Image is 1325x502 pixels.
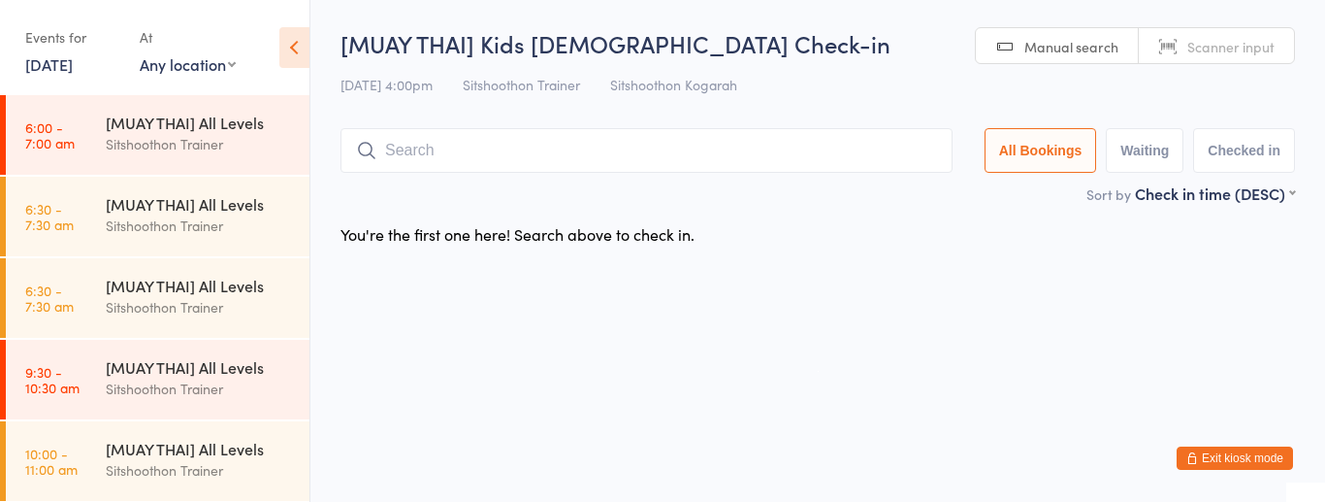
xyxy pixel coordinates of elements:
a: 6:00 -7:00 am[MUAY THAI] All LevelsSitshoothon Trainer [6,95,309,175]
div: Events for [25,21,120,53]
div: Sitshoothon Trainer [106,296,293,318]
label: Sort by [1086,184,1131,204]
time: 6:30 - 7:30 am [25,283,74,314]
span: Manual search [1024,37,1118,56]
div: [MUAY THAI] All Levels [106,112,293,133]
time: 6:00 - 7:00 am [25,119,75,151]
a: 6:30 -7:30 am[MUAY THAI] All LevelsSitshoothon Trainer [6,258,309,338]
span: Scanner input [1187,37,1275,56]
div: You're the first one here! Search above to check in. [340,223,695,245]
button: Exit kiosk mode [1177,447,1293,470]
a: 9:30 -10:30 am[MUAY THAI] All LevelsSitshoothon Trainer [6,340,309,419]
div: At [140,21,236,53]
div: Sitshoothon Trainer [106,133,293,155]
a: [DATE] [25,53,73,75]
time: 6:30 - 7:30 am [25,201,74,232]
div: [MUAY THAI] All Levels [106,193,293,215]
a: 6:30 -7:30 am[MUAY THAI] All LevelsSitshoothon Trainer [6,177,309,256]
time: 9:30 - 10:30 am [25,364,80,395]
div: Any location [140,53,236,75]
button: All Bookings [985,128,1097,173]
span: [DATE] 4:00pm [340,75,433,94]
div: Sitshoothon Trainer [106,378,293,400]
input: Search [340,128,953,173]
span: Sitshoothon Kogarah [610,75,737,94]
a: 10:00 -11:00 am[MUAY THAI] All LevelsSitshoothon Trainer [6,421,309,501]
div: [MUAY THAI] All Levels [106,356,293,378]
time: 10:00 - 11:00 am [25,446,78,477]
button: Checked in [1193,128,1295,173]
div: [MUAY THAI] All Levels [106,275,293,296]
button: Waiting [1106,128,1183,173]
span: Sitshoothon Trainer [463,75,580,94]
div: [MUAY THAI] All Levels [106,438,293,459]
div: Check in time (DESC) [1135,183,1295,204]
h2: [MUAY THAI] Kids [DEMOGRAPHIC_DATA] Check-in [340,27,1295,59]
div: Sitshoothon Trainer [106,459,293,482]
div: Sitshoothon Trainer [106,215,293,237]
